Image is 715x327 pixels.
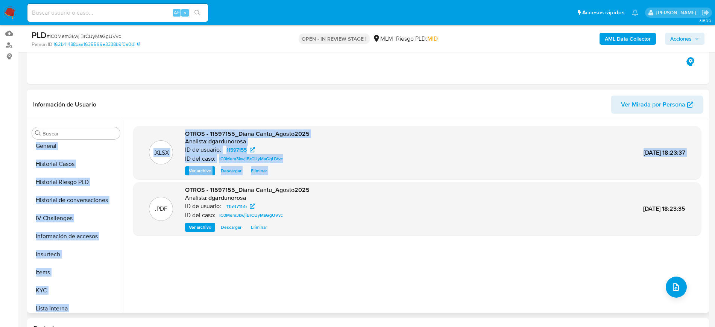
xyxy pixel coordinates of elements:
span: Riesgo PLD: [396,35,438,43]
button: search-icon [190,8,205,18]
button: Buscar [35,130,41,136]
span: IC0Mem3kwjiBrCUyMaGgUVvc [219,154,283,163]
button: Acciones [665,33,704,45]
span: IC0Mem3kwjiBrCUyMaGgUVvc [219,211,283,220]
span: [DATE] 18:23:37 [644,148,685,157]
span: Ver archivo [189,224,211,231]
button: Items [29,263,123,281]
p: ID de usuario: [185,146,221,154]
span: Acciones [670,33,692,45]
a: IC0Mem3kwjiBrCUyMaGgUVvc [216,211,286,220]
span: # IC0Mem3kwjiBrCUyMaGgUVvc [47,32,121,40]
b: AML Data Collector [605,33,651,45]
span: Descargar [221,167,241,175]
span: Alt [174,9,180,16]
a: Salir [701,9,709,17]
span: Eliminar [251,167,267,175]
p: ID del caso: [185,211,216,219]
span: MID [427,34,438,43]
div: MLM [373,35,393,43]
a: f62b41488baa1635569e3338b9f0a0d1 [54,41,140,48]
span: Ver Mirada por Persona [621,96,685,114]
span: Accesos rápidos [582,9,624,17]
input: Buscar [43,130,117,137]
button: Ver Mirada por Persona [611,96,703,114]
b: PLD [32,29,47,41]
p: .XLSX [153,149,169,157]
button: Eliminar [247,223,271,232]
input: Buscar usuario o caso... [27,8,208,18]
span: Ver archivo [189,167,211,175]
button: Historial Riesgo PLD [29,173,123,191]
p: diego.gardunorosas@mercadolibre.com.mx [656,9,699,16]
p: Analista: [185,194,208,202]
a: 11597155 [222,145,260,154]
p: OPEN - IN REVIEW STAGE I [299,33,370,44]
a: IC0Mem3kwjiBrCUyMaGgUVvc [216,154,286,163]
a: 11597155 [222,202,260,211]
h1: Información de Usuario [33,101,96,108]
p: Analista: [185,138,208,145]
button: AML Data Collector [600,33,656,45]
button: Ver archivo [185,223,215,232]
p: ID de usuario: [185,202,221,210]
span: 11597155 [226,145,247,154]
button: Eliminar [247,166,271,175]
h6: dgardunorosa [208,138,246,145]
button: Información de accesos [29,227,123,245]
span: 11597155 [226,202,247,211]
span: 3.158.0 [699,18,711,24]
button: Insurtech [29,245,123,263]
button: Lista Interna [29,300,123,318]
span: s [184,9,186,16]
span: Descargar [221,224,241,231]
button: General [29,137,123,155]
b: Person ID [32,41,52,48]
h6: dgardunorosa [208,194,246,202]
span: [DATE] 18:23:35 [643,204,685,213]
span: Eliminar [251,224,267,231]
span: OTROS - 11597155_Diana Cantu_Agosto2025 [185,186,310,194]
p: .PDF [155,205,167,213]
button: Historial de conversaciones [29,191,123,209]
a: Notificaciones [632,9,638,16]
button: IV Challenges [29,209,123,227]
p: ID del caso: [185,155,216,163]
button: Descargar [217,166,245,175]
button: Descargar [217,223,245,232]
button: Ver archivo [185,166,215,175]
button: upload-file [666,277,687,298]
button: KYC [29,281,123,300]
span: OTROS - 11597155_Diana Cantu_Agosto2025 [185,129,310,138]
button: Historial Casos [29,155,123,173]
